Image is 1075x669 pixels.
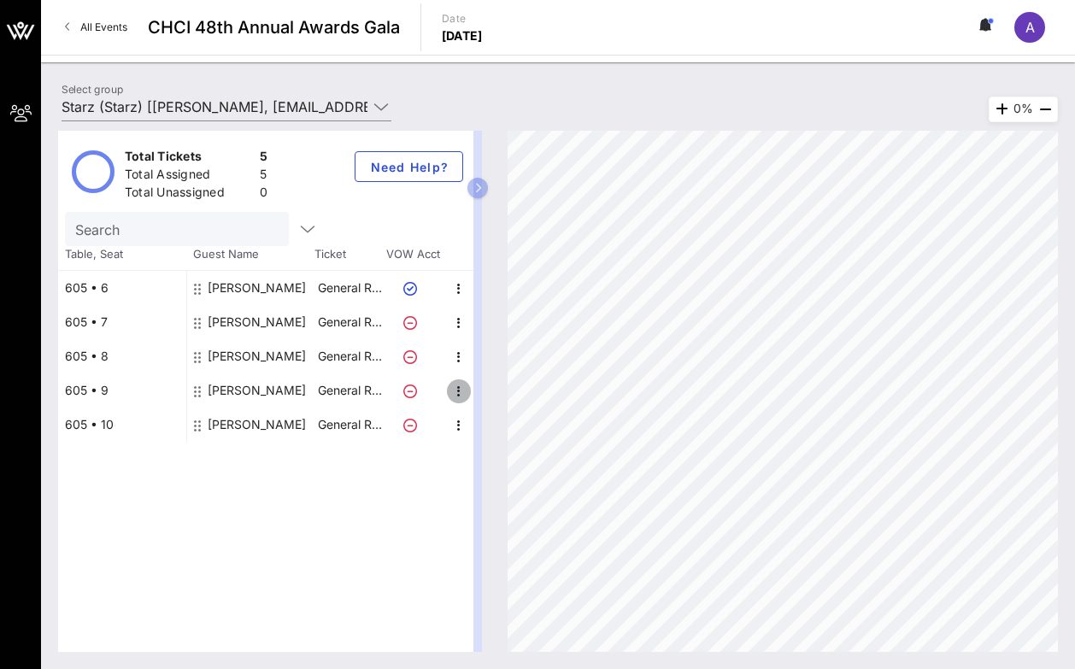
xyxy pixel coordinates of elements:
span: Need Help? [369,160,449,174]
div: 0 [260,184,267,205]
div: 5 [260,166,267,187]
div: Alexandria Duque [208,373,306,408]
span: All Events [80,21,127,33]
span: Table, Seat [58,246,186,263]
label: Select group [62,83,123,96]
div: 5 [260,148,267,169]
span: VOW Acct [383,246,443,263]
button: Need Help? [355,151,463,182]
p: General R… [315,305,384,339]
div: Total Assigned [125,166,253,187]
div: 0% [989,97,1058,122]
span: CHCI 48th Annual Awards Gala [148,15,400,40]
span: A [1025,19,1035,36]
a: All Events [55,14,138,41]
div: Kevin Randle [208,408,306,442]
div: Total Unassigned [125,184,253,205]
p: General R… [315,373,384,408]
div: Total Tickets [125,148,253,169]
p: Date [442,10,483,27]
p: [DATE] [442,27,483,44]
div: Daniella Sanchez [208,339,306,373]
p: General R… [315,339,384,373]
div: 605 • 6 [58,271,186,305]
div: 605 • 7 [58,305,186,339]
span: Guest Name [186,246,314,263]
div: 605 • 9 [58,373,186,408]
div: A [1014,12,1045,43]
div: 605 • 8 [58,339,186,373]
div: Bryan Enriquez [208,305,306,339]
p: General R… [315,408,384,442]
span: Ticket [314,246,383,263]
div: 605 • 10 [58,408,186,442]
p: General R… [315,271,384,305]
div: AJ Malicdem [208,271,306,305]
